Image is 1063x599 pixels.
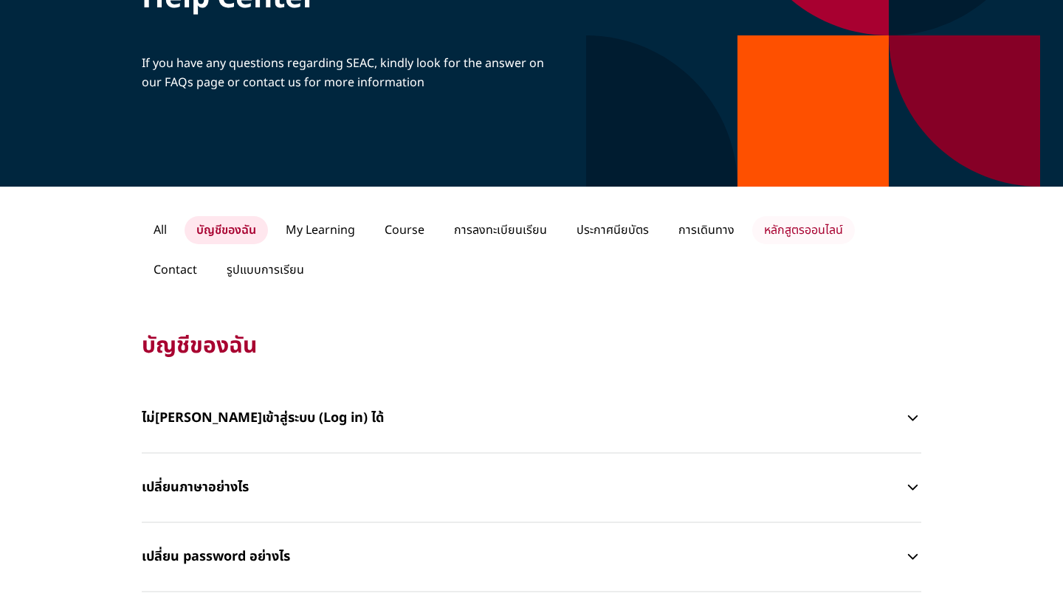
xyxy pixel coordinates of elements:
p: Contact [142,256,209,284]
p: Course [373,216,436,244]
button: เปลี่ยนภาษาอย่างไร [142,465,921,510]
p: บัญชีของฉัน [142,331,921,361]
p: My Learning [274,216,367,244]
button: เปลี่ยน password อย่างไร [142,535,921,579]
button: ไม่[PERSON_NAME]เข้าสู่ระบบ (Log in) ได้ [142,396,921,440]
p: If you have any questions regarding SEAC, kindly look for the answer on our FAQs page or contact ... [142,54,563,92]
p: เปลี่ยนภาษาอย่างไร [142,465,904,510]
p: การเดินทาง [667,216,746,244]
p: รูปแบบการเรียน [215,256,316,284]
p: เปลี่ยน password อย่างไร [142,535,904,579]
p: การลงทะเบียนเรียน [442,216,559,244]
p: ไม่[PERSON_NAME]เข้าสู่ระบบ (Log in) ได้ [142,396,904,440]
p: หลักสูตรออนไลน์ [752,216,855,244]
p: บัญชีของฉัน [185,216,268,244]
p: All [142,216,179,244]
p: ประกาศนียบัตร [565,216,661,244]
